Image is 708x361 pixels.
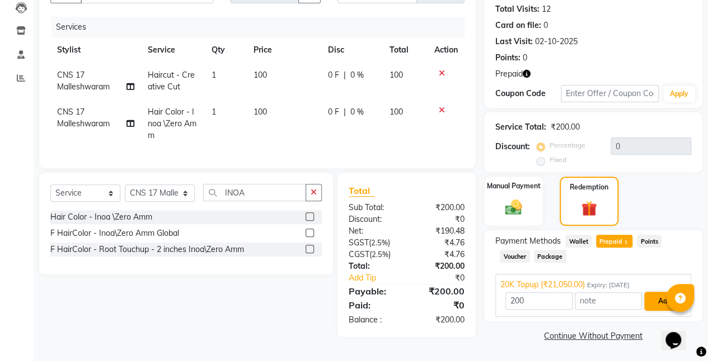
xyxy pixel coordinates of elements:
input: note [575,292,642,310]
div: ₹4.76 [406,249,473,260]
div: Points: [495,52,521,64]
span: 0 % [350,69,364,81]
label: Manual Payment [487,181,541,191]
div: Service Total: [495,121,546,133]
button: Apply [663,85,695,102]
span: 0 F [328,69,339,81]
div: Discount: [495,141,530,153]
span: 1 [211,70,215,80]
th: Service [141,37,205,63]
div: ( ) [340,249,407,260]
span: Wallet [565,235,592,248]
span: Hair Color - Inoa \Zero Amm [148,107,196,140]
th: Total [383,37,428,63]
div: Coupon Code [495,88,561,99]
span: Points [637,235,662,248]
input: Search or Scan [203,184,306,201]
img: _cash.svg [500,198,527,217]
span: CGST [349,249,369,259]
div: ₹200.00 [406,260,473,272]
th: Price [247,37,321,63]
div: Paid: [340,298,407,312]
label: Redemption [570,182,608,192]
div: ₹200.00 [406,314,473,326]
span: 100 [254,70,267,80]
div: 0 [523,52,527,64]
a: Add Tip [340,272,418,284]
div: 0 [543,20,548,31]
div: ₹0 [418,272,473,284]
div: ₹190.48 [406,225,473,237]
div: Discount: [340,213,407,225]
div: ₹200.00 [551,121,580,133]
div: Hair Color - Inoa \Zero Amm [50,211,152,223]
div: Payable: [340,284,407,298]
th: Action [428,37,465,63]
th: Disc [321,37,383,63]
div: ₹200.00 [406,202,473,213]
div: Services [51,17,473,37]
span: Prepaid [495,68,523,80]
label: Percentage [550,140,585,150]
span: Total [349,185,374,197]
span: | [344,106,346,118]
span: 100 [390,70,403,80]
div: Last Visit: [495,36,533,47]
span: Haircut - Creative Cut [148,70,195,92]
span: 2.5% [372,250,388,259]
div: F HairColor - Root Touchup - 2 inches Inoa\Zero Amm [50,244,244,255]
span: 20K Topup (₹21,050.00) [500,279,585,291]
span: 1 [622,239,629,246]
th: Qty [204,37,247,63]
span: Package [534,250,566,263]
input: Enter Offer / Coupon Code [561,85,659,102]
span: CNS 17 Malleshwaram [57,70,110,92]
div: ₹0 [406,298,473,312]
span: 1 [211,107,215,117]
span: | [344,69,346,81]
img: _gift.svg [576,199,602,218]
th: Stylist [50,37,141,63]
span: 100 [390,107,403,117]
div: ₹4.76 [406,237,473,249]
span: 100 [254,107,267,117]
span: 2.5% [371,238,388,247]
div: ₹0 [406,213,473,225]
span: 0 F [328,106,339,118]
div: ₹200.00 [406,284,473,298]
div: Card on file: [495,20,541,31]
span: Prepaid [596,235,632,248]
div: Total: [340,260,407,272]
div: Sub Total: [340,202,407,213]
div: 02-10-2025 [535,36,578,47]
iframe: chat widget [661,316,697,350]
span: SGST [349,237,369,248]
div: Balance : [340,314,407,326]
div: F HairColor - Inoa\Zero Amm Global [50,227,179,239]
a: Continue Without Payment [486,330,700,342]
span: Expiry: [DATE] [587,281,630,290]
div: Net: [340,225,407,237]
span: Voucher [500,250,529,263]
span: Payment Methods [495,235,561,247]
span: 0 % [350,106,364,118]
input: Amount [505,292,573,310]
div: 12 [542,3,551,15]
div: Total Visits: [495,3,540,15]
button: Add [644,292,685,311]
span: CNS 17 Malleshwaram [57,107,110,129]
label: Fixed [550,155,566,165]
div: ( ) [340,237,407,249]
